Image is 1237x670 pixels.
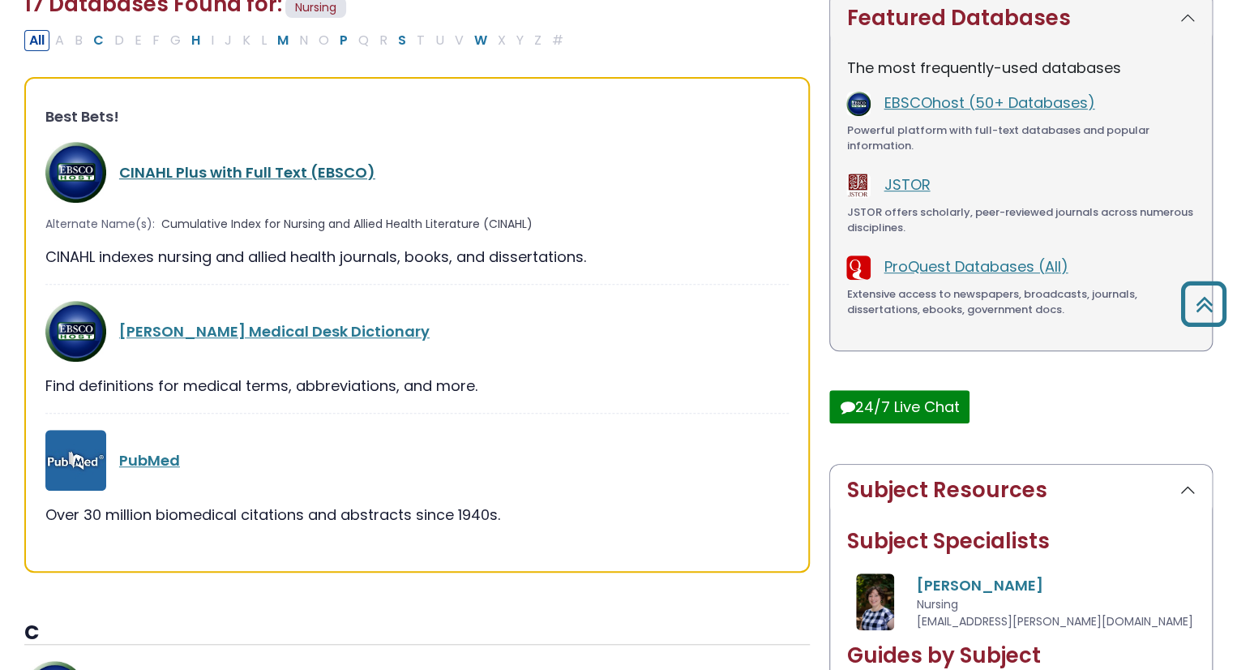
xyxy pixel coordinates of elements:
[45,246,789,268] div: CINAHL indexes nursing and allied health journals, books, and dissertations.
[24,621,810,646] h3: C
[45,108,789,126] h3: Best Bets!
[469,30,492,51] button: Filter Results W
[45,375,789,397] div: Find definitions for medical terms, abbreviations, and more.
[829,390,969,423] button: 24/7 Live Chat
[186,30,205,51] button: Filter Results H
[916,613,1192,629] span: [EMAIL_ADDRESS][PERSON_NAME][DOMAIN_NAME]
[24,30,49,51] button: All
[1175,289,1233,319] a: Back to Top
[846,643,1196,668] h2: Guides by Subject
[884,92,1094,113] a: EBSCOhost (50+ Databases)
[335,30,353,51] button: Filter Results P
[830,465,1212,516] button: Subject Resources
[916,596,957,612] span: Nursing
[846,122,1196,154] div: Powerful platform with full-text databases and popular information.
[916,575,1042,595] a: [PERSON_NAME]
[24,29,570,49] div: Alpha-list to filter by first letter of database name
[846,286,1196,318] div: Extensive access to newspapers, broadcasts, journals, dissertations, ebooks, government docs.
[884,174,930,195] a: JSTOR
[272,30,293,51] button: Filter Results M
[119,321,430,341] a: [PERSON_NAME] Medical Desk Dictionary
[45,504,789,526] div: Over 30 million biomedical citations and abstracts since 1940s.
[846,204,1196,236] div: JSTOR offers scholarly, peer-reviewed journals across numerous disciplines.
[119,450,180,470] a: PubMed
[88,30,109,51] button: Filter Results C
[119,162,375,183] a: CINAHL Plus with Full Text (EBSCO)
[884,256,1068,277] a: ProQuest Databases (All)
[45,216,155,233] span: Alternate Name(s):
[393,30,411,51] button: Filter Results S
[161,216,533,233] span: Cumulative Index for Nursing and Allied Health Literature (CINAHL)
[856,573,894,630] img: Amanda Matthysse
[846,57,1196,79] p: The most frequently-used databases
[846,529,1196,554] h2: Subject Specialists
